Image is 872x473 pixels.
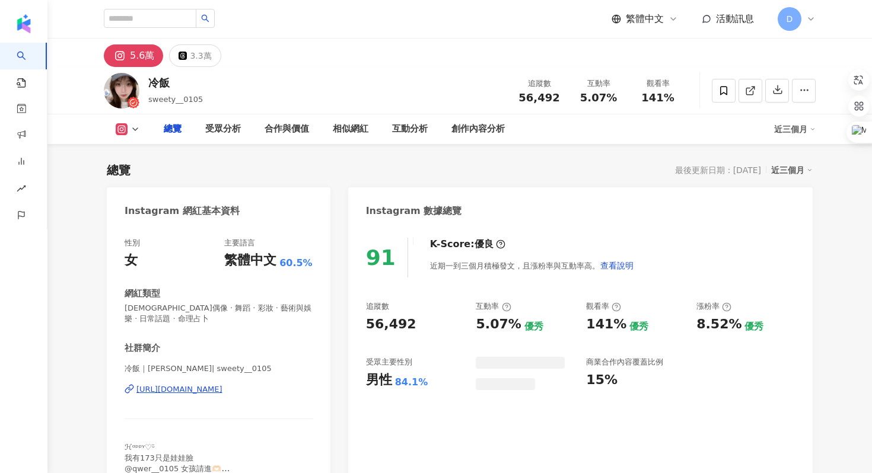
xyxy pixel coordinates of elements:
[107,162,131,178] div: 總覽
[580,92,617,104] span: 5.07%
[148,75,203,90] div: 冷飯
[125,251,138,270] div: 女
[190,47,211,64] div: 3.3萬
[130,47,154,64] div: 5.6萬
[576,78,621,90] div: 互動率
[716,13,754,24] span: 活動訊息
[430,254,634,277] div: 近期一到三個月積極發文，且漲粉率與互動率高。
[125,384,313,395] a: [URL][DOMAIN_NAME]
[586,315,626,334] div: 141%
[771,162,813,178] div: 近三個月
[125,204,240,218] div: Instagram 網紅基本資料
[600,254,634,277] button: 查看說明
[104,44,163,67] button: 5.6萬
[366,301,389,312] div: 追蹤數
[586,371,618,389] div: 15%
[787,12,793,25] span: D
[675,165,761,175] div: 最後更新日期：[DATE]
[125,238,140,248] div: 性別
[17,177,26,203] span: rise
[476,315,521,334] div: 5.07%
[125,342,160,354] div: 社群簡介
[104,73,139,108] img: KOL Avatar
[476,301,511,312] div: 互動率
[164,122,182,136] div: 總覽
[475,238,494,251] div: 優良
[451,122,505,136] div: 創作內容分析
[265,122,309,136] div: 合作與價值
[136,384,222,395] div: [URL][DOMAIN_NAME]
[586,357,663,367] div: 商業合作內容覆蓋比例
[629,320,648,333] div: 優秀
[600,261,634,270] span: 查看說明
[626,12,664,25] span: 繁體中文
[224,251,276,270] div: 繁體中文
[224,238,255,248] div: 主要語言
[744,320,763,333] div: 優秀
[586,301,621,312] div: 觀看率
[14,14,33,33] img: logo icon
[125,287,160,300] div: 網紅類型
[333,122,368,136] div: 相似網紅
[430,238,505,251] div: K-Score :
[366,204,462,218] div: Instagram 數據總覽
[774,120,816,139] div: 近三個月
[395,376,428,389] div: 84.1%
[696,315,741,334] div: 8.52%
[17,43,40,89] a: search
[366,371,392,389] div: 男性
[125,303,313,324] span: [DEMOGRAPHIC_DATA]偶像 · 舞蹈 · 彩妝 · 藝術與娛樂 · 日常話題 · 命理占卜
[148,95,203,104] span: sweety__0105
[641,92,674,104] span: 141%
[169,44,221,67] button: 3.3萬
[279,257,313,270] span: 60.5%
[524,320,543,333] div: 優秀
[205,122,241,136] div: 受眾分析
[366,357,412,367] div: 受眾主要性別
[635,78,680,90] div: 觀看率
[366,245,396,270] div: 91
[696,301,731,312] div: 漲粉率
[518,91,559,104] span: 56,492
[201,14,209,23] span: search
[125,363,313,374] span: 冷飯｜[PERSON_NAME]| sweety__0105
[517,78,562,90] div: 追蹤數
[366,315,416,334] div: 56,492
[392,122,428,136] div: 互動分析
